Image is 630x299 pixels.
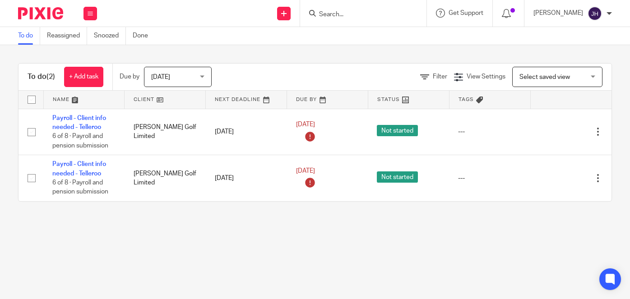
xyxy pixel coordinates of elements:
[18,27,40,45] a: To do
[28,72,55,82] h1: To do
[52,133,108,149] span: 6 of 8 · Payroll and pension submission
[52,115,106,130] a: Payroll - Client info needed - Telleroo
[458,174,521,183] div: ---
[449,10,483,16] span: Get Support
[206,109,287,155] td: [DATE]
[64,67,103,87] a: + Add task
[94,27,126,45] a: Snoozed
[133,27,155,45] a: Done
[125,109,206,155] td: [PERSON_NAME] Golf Limited
[467,74,505,80] span: View Settings
[377,125,418,136] span: Not started
[206,155,287,201] td: [DATE]
[296,168,315,174] span: [DATE]
[377,171,418,183] span: Not started
[533,9,583,18] p: [PERSON_NAME]
[47,27,87,45] a: Reassigned
[46,73,55,80] span: (2)
[52,179,108,195] span: 6 of 8 · Payroll and pension submission
[588,6,602,21] img: svg%3E
[318,11,399,19] input: Search
[296,121,315,128] span: [DATE]
[458,127,521,136] div: ---
[125,155,206,201] td: [PERSON_NAME] Golf Limited
[18,7,63,19] img: Pixie
[459,97,474,102] span: Tags
[52,161,106,176] a: Payroll - Client info needed - Telleroo
[433,74,447,80] span: Filter
[519,74,570,80] span: Select saved view
[151,74,170,80] span: [DATE]
[120,72,139,81] p: Due by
